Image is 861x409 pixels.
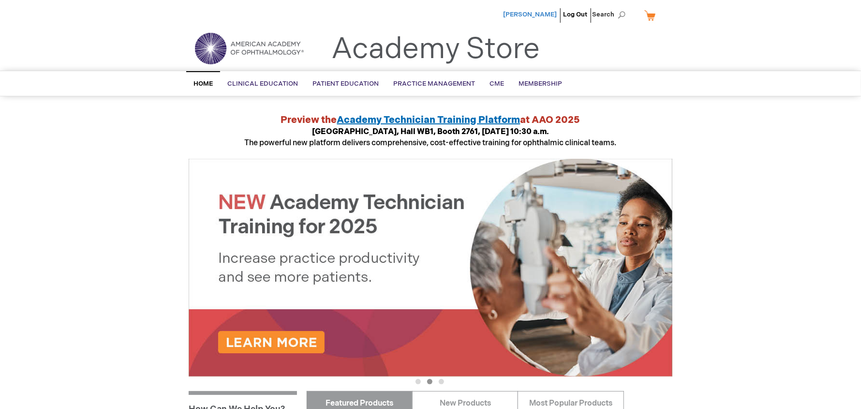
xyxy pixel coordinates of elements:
strong: [GEOGRAPHIC_DATA], Hall WB1, Booth 2761, [DATE] 10:30 a.m. [312,127,549,136]
strong: Preview the at AAO 2025 [281,114,580,126]
button: 3 of 3 [439,379,444,384]
a: [PERSON_NAME] [503,11,557,18]
span: Clinical Education [227,80,298,88]
a: Log Out [563,11,587,18]
span: Practice Management [393,80,475,88]
span: Membership [519,80,562,88]
a: Academy Store [331,32,540,67]
a: Academy Technician Training Platform [337,114,520,126]
button: 2 of 3 [427,379,432,384]
span: The powerful new platform delivers comprehensive, cost-effective training for ophthalmic clinical... [245,127,617,148]
span: CME [490,80,504,88]
span: Patient Education [312,80,379,88]
span: Home [193,80,213,88]
span: Search [592,5,629,24]
button: 1 of 3 [416,379,421,384]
